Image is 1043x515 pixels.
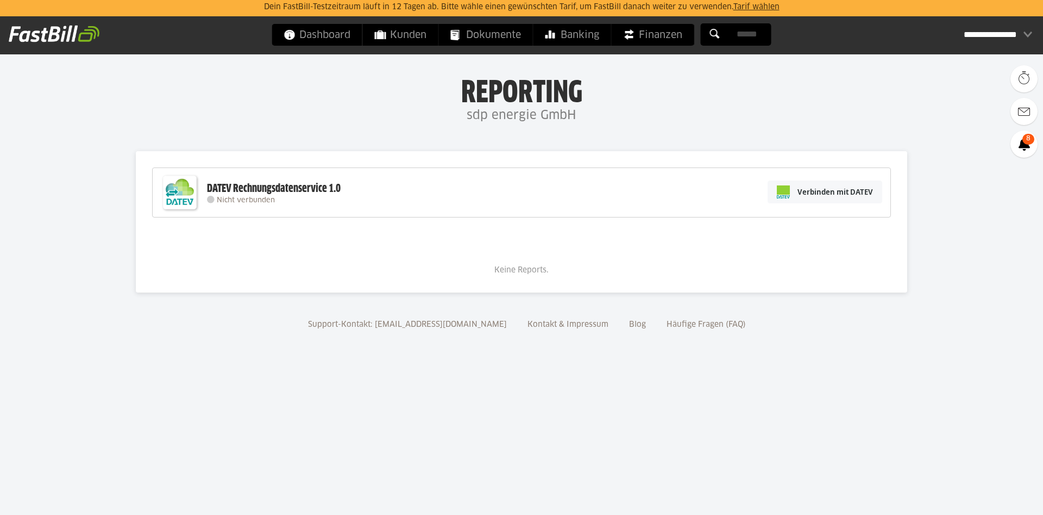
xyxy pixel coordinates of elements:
span: Finanzen [624,24,682,46]
a: Banking [533,24,611,46]
span: Keine Reports. [494,266,549,274]
span: Kunden [375,24,426,46]
a: Häufige Fragen (FAQ) [663,321,750,328]
a: Verbinden mit DATEV [768,181,882,203]
span: Nicht verbunden [217,197,275,204]
a: Support-Kontakt: [EMAIL_ADDRESS][DOMAIN_NAME] [304,321,511,328]
span: Banking [545,24,599,46]
a: 8 [1010,131,1038,158]
img: fastbill_logo_white.png [9,25,99,42]
div: DATEV Rechnungsdatenservice 1.0 [207,182,341,196]
h1: Reporting [109,77,934,105]
span: Verbinden mit DATEV [797,187,873,197]
span: Dokumente [451,24,521,46]
a: Finanzen [612,24,694,46]
a: Dokumente [439,24,533,46]
a: Tarif wählen [733,3,780,11]
a: Dashboard [272,24,362,46]
span: 8 [1022,134,1034,145]
a: Kunden [363,24,438,46]
a: Kontakt & Impressum [524,321,612,328]
img: pi-datev-logo-farbig-24.svg [777,185,790,198]
span: Dashboard [284,24,350,46]
a: Blog [625,321,650,328]
img: DATEV-Datenservice Logo [158,171,202,214]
